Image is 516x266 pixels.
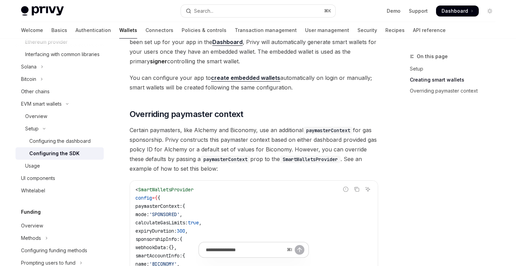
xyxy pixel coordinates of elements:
div: Configuring the SDK [29,149,80,158]
span: , [199,220,202,226]
span: calculateGasLimits: [135,220,188,226]
span: SmartWalletsProvider [138,187,193,193]
a: Creating smart wallets [410,74,501,85]
span: { [155,195,158,201]
a: Usage [16,160,104,172]
a: Overriding paymaster context [410,85,501,96]
div: Whitelabel [21,187,45,195]
button: Toggle Setup section [16,123,104,135]
span: paymasterContext: [135,203,182,209]
span: Dashboard [442,8,468,14]
div: EVM smart wallets [21,100,62,108]
button: Send message [295,245,304,255]
span: config [135,195,152,201]
span: sponsorshipInfo: [135,236,180,242]
span: { [180,236,182,242]
button: Copy the contents from the code block [352,185,361,194]
span: < [135,187,138,193]
a: Whitelabel [16,184,104,197]
a: Other chains [16,85,104,98]
div: Configuring funding methods [21,246,87,255]
div: Configuring the dashboard [29,137,91,145]
button: Open search [181,5,335,17]
a: Demo [387,8,401,14]
a: Security [357,22,377,39]
div: Solana [21,63,37,71]
strong: signer [150,58,167,65]
img: light logo [21,6,64,16]
a: Overview [16,110,104,123]
div: Methods [21,234,41,242]
div: Overview [25,112,47,120]
code: paymasterContext [201,156,250,163]
a: Welcome [21,22,43,39]
a: Connectors [145,22,173,39]
span: 'SPONSORED' [149,211,180,217]
span: = [152,195,155,201]
div: Setup [25,125,39,133]
a: User management [305,22,349,39]
button: Report incorrect code [341,185,350,194]
h5: Funding [21,208,41,216]
button: Toggle dark mode [484,6,495,17]
span: { [158,195,160,201]
a: Configuring funding methods [16,244,104,257]
code: SmartWalletsProvider [280,156,341,163]
span: mode: [135,211,149,217]
div: Overview [21,222,43,230]
div: Other chains [21,87,50,96]
a: Policies & controls [182,22,226,39]
span: Certain paymasters, like Alchemy and Biconomy, use an additional for gas sponsorship. Privy const... [130,125,378,173]
span: , [180,211,182,217]
a: Interfacing with common libraries [16,48,104,61]
div: Usage [25,162,40,170]
div: Bitcoin [21,75,36,83]
div: Interfacing with common libraries [25,50,100,58]
button: Toggle Methods section [16,232,104,244]
a: Authentication [75,22,111,39]
span: You can configure your app to automatically on login or manually; smart wallets will be created f... [130,73,378,92]
span: ⌘ K [324,8,331,14]
a: Recipes [385,22,405,39]
a: Support [409,8,428,14]
a: API reference [413,22,446,39]
input: Ask a question... [206,242,284,257]
span: { [182,203,185,209]
button: Toggle Solana section [16,61,104,73]
button: Toggle Bitcoin section [16,73,104,85]
button: Toggle EVM smart wallets section [16,98,104,110]
span: On this page [417,52,448,61]
a: Overview [16,220,104,232]
a: Configuring the SDK [16,147,104,160]
a: Configuring the dashboard [16,135,104,147]
span: expiryDuration: [135,228,177,234]
span: true [188,220,199,226]
button: Ask AI [363,185,372,194]
a: Dashboard [212,39,243,46]
a: Transaction management [235,22,297,39]
span: Overriding paymaster context [130,109,243,120]
code: paymasterContext [303,127,353,134]
a: Setup [410,63,501,74]
span: , [185,228,188,234]
div: UI components [21,174,55,182]
span: 300 [177,228,185,234]
a: create embedded wallets [211,74,280,82]
div: Search... [194,7,213,15]
a: UI components [16,172,104,184]
span: Once the component is rendered and a smart wallet configuration has been set up for your app in t... [130,28,378,66]
a: Wallets [119,22,137,39]
a: Dashboard [436,6,479,17]
a: Basics [51,22,67,39]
